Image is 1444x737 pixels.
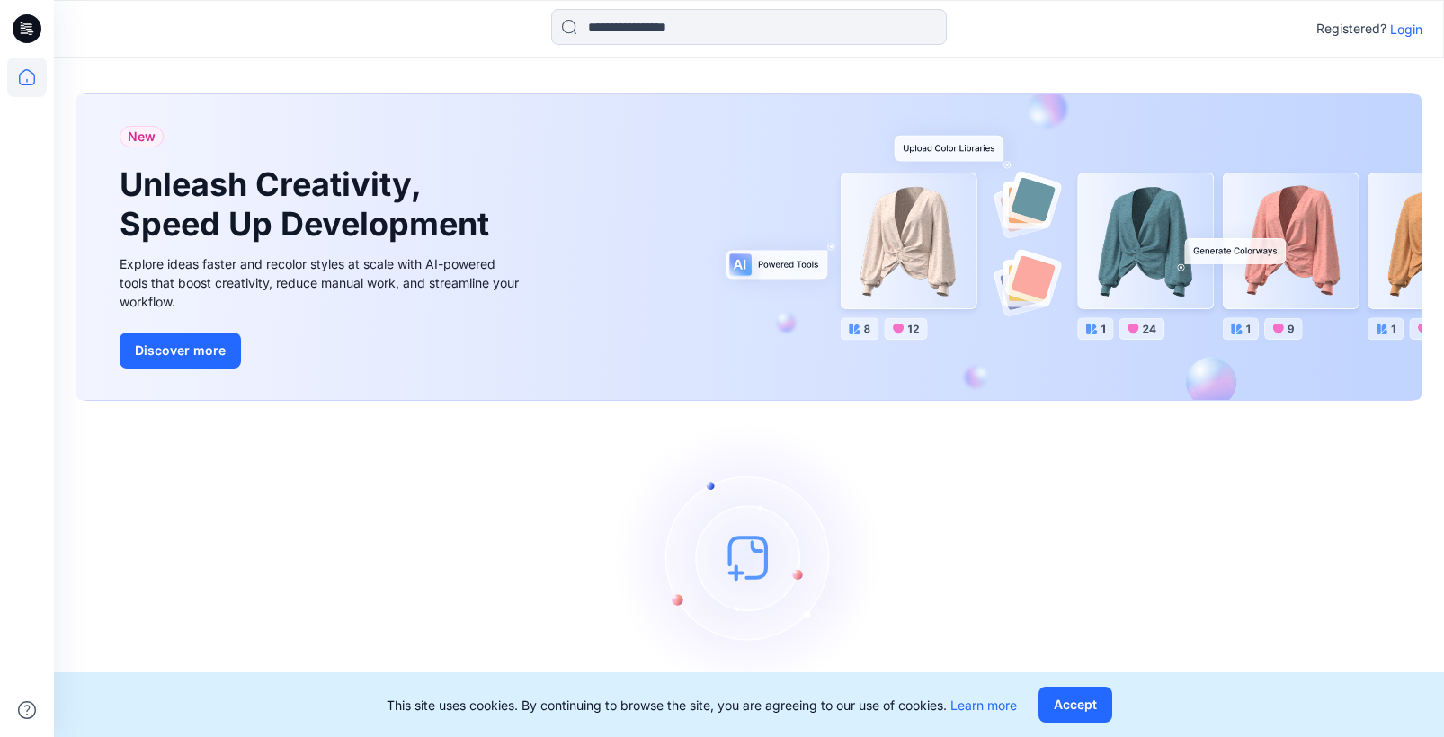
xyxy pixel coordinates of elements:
[120,333,241,368] button: Discover more
[120,254,524,311] div: Explore ideas faster and recolor styles at scale with AI-powered tools that boost creativity, red...
[120,333,524,368] a: Discover more
[1038,687,1112,723] button: Accept
[1316,18,1386,40] p: Registered?
[1390,20,1422,39] p: Login
[128,126,156,147] span: New
[120,165,497,243] h1: Unleash Creativity, Speed Up Development
[614,422,884,692] img: empty-state-image.svg
[387,696,1017,715] p: This site uses cookies. By continuing to browse the site, you are agreeing to our use of cookies.
[950,697,1017,713] a: Learn more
